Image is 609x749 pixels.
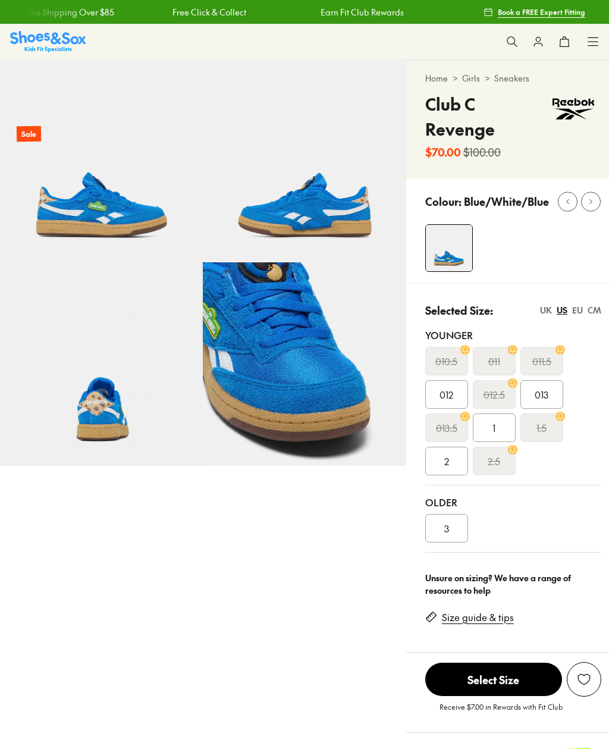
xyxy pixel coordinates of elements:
s: 1.5 [536,421,547,435]
img: 7-533895_1 [203,262,406,465]
button: Add to Wishlist [567,662,601,697]
s: 2.5 [488,454,500,468]
s: 011.5 [532,354,551,368]
p: Blue/White/Blue [464,193,549,209]
s: 012.5 [484,387,505,402]
p: Sale [17,126,41,142]
span: 1 [492,421,495,435]
div: EU [572,304,583,316]
p: Receive $7.00 in Rewards with Fit Club [440,701,563,723]
button: Select Size [425,662,562,697]
a: Girls [462,72,480,84]
a: Sneakers [494,72,529,84]
div: Unsure on sizing? We have a range of resources to help [425,572,601,597]
div: Older [425,495,601,509]
span: 3 [444,521,449,535]
img: 5-533893_1 [203,59,406,262]
span: 013 [535,387,548,402]
a: Shoes & Sox [10,31,86,52]
s: 011 [488,354,500,368]
p: Colour: [425,193,462,209]
div: CM [588,304,601,316]
a: Book a FREE Expert Fitting [484,1,585,23]
img: SNS_Logo_Responsive.svg [10,31,86,52]
span: Book a FREE Expert Fitting [498,7,585,17]
p: Selected Size: [425,302,493,318]
s: 010.5 [435,354,457,368]
span: Select Size [425,663,562,696]
div: UK [540,304,552,316]
b: $70.00 [425,144,461,160]
span: 2 [444,454,449,468]
a: Size guide & tips [442,611,514,624]
img: 4-533892_1 [426,225,472,271]
div: Younger [425,328,601,342]
span: 012 [440,387,453,402]
img: Vendor logo [545,92,601,127]
h4: Club C Revenge [425,92,545,142]
div: > > [425,72,601,84]
div: US [557,304,567,316]
s: 013.5 [436,421,457,435]
a: Home [425,72,448,84]
s: $100.00 [463,144,501,160]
